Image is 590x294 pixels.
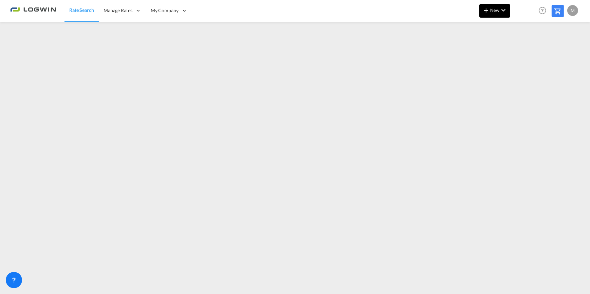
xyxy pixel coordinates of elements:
div: Help [537,5,552,17]
span: Rate Search [69,7,94,13]
div: M [567,5,578,16]
span: My Company [151,7,179,14]
span: Help [537,5,548,16]
button: icon-plus 400-fgNewicon-chevron-down [479,4,510,18]
md-icon: icon-chevron-down [499,6,508,14]
md-icon: icon-plus 400-fg [482,6,490,14]
span: New [482,7,508,13]
img: 2761ae10d95411efa20a1f5e0282d2d7.png [10,3,56,18]
span: Manage Rates [104,7,132,14]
